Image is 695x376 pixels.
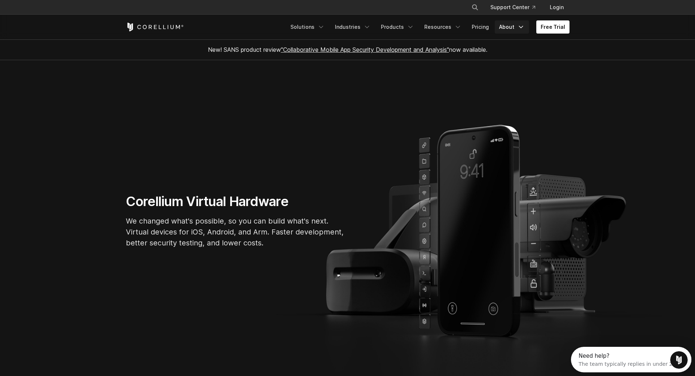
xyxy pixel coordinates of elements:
[420,20,466,34] a: Resources
[126,193,345,210] h1: Corellium Virtual Hardware
[126,23,184,31] a: Corellium Home
[286,20,569,34] div: Navigation Menu
[544,1,569,14] a: Login
[377,20,418,34] a: Products
[208,46,487,53] span: New! SANS product review now available.
[286,20,329,34] a: Solutions
[8,6,105,12] div: Need help?
[670,351,688,369] iframe: Intercom live chat
[8,12,105,20] div: The team typically replies in under 2h
[126,216,345,248] p: We changed what's possible, so you can build what's next. Virtual devices for iOS, Android, and A...
[281,46,449,53] a: "Collaborative Mobile App Security Development and Analysis"
[536,20,569,34] a: Free Trial
[495,20,529,34] a: About
[571,347,691,372] iframe: Intercom live chat discovery launcher
[331,20,375,34] a: Industries
[3,3,126,23] div: Open Intercom Messenger
[468,1,482,14] button: Search
[463,1,569,14] div: Navigation Menu
[484,1,541,14] a: Support Center
[467,20,493,34] a: Pricing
